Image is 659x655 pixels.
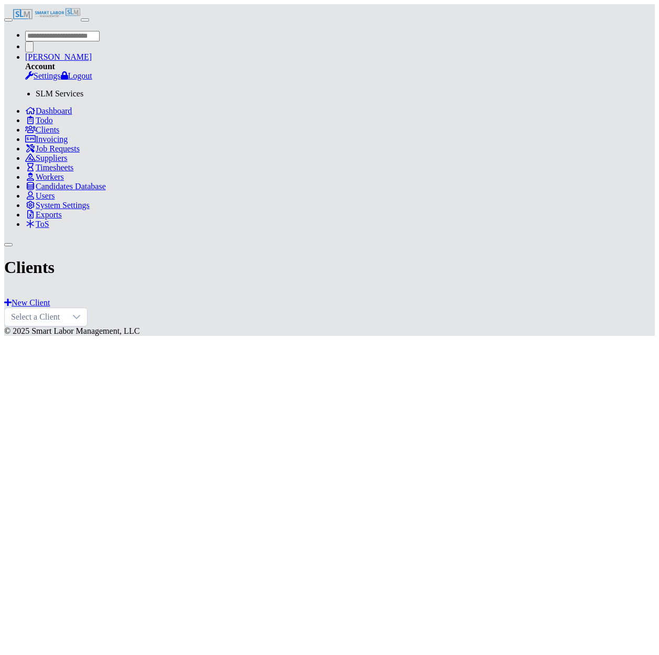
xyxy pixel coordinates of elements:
a: Workers [25,172,64,181]
a: Job Requests [25,144,80,153]
span: ToS [36,220,49,228]
a: Invoicing [25,135,68,144]
span: Job Requests [36,144,80,153]
span: Clients [36,125,59,134]
a: Todo [25,116,53,125]
img: SLM Logo [13,8,65,20]
a: Clients [25,125,59,134]
span: Exports [36,210,62,219]
a: New Client [4,298,50,307]
span: © 2025 Smart Labor Management, LLC [4,326,139,335]
span: Workers [36,172,64,181]
span: Candidates Database [36,182,106,191]
span: Users [36,191,55,200]
a: Dashboard [25,106,72,115]
span: System Settings [36,201,90,210]
h1: Clients [4,258,655,277]
input: Search [25,31,100,41]
span: Dashboard [36,106,72,115]
a: Suppliers [25,154,67,162]
span: Timesheets [36,163,73,172]
img: SLM Logo [65,4,81,20]
a: Timesheets [25,163,73,172]
a: Logout [61,71,92,80]
span: SLM Services [36,89,83,98]
a: Users [25,191,55,200]
span: Invoicing [36,135,68,144]
a: Exports [25,210,62,219]
a: System Settings [25,201,90,210]
strong: Account [25,62,55,71]
a: ToS [25,220,49,228]
span: Select a Client [5,308,66,326]
a: Settings [25,71,61,80]
span: Todo [36,116,53,125]
a: [PERSON_NAME] [25,52,92,61]
span: Suppliers [36,154,67,162]
a: Candidates Database [25,182,106,191]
